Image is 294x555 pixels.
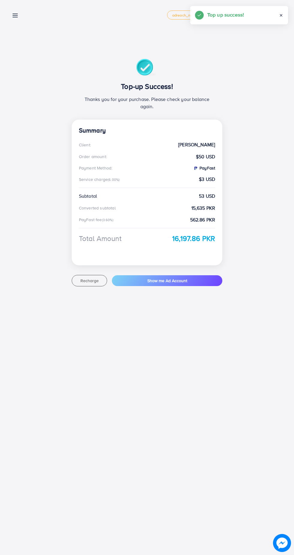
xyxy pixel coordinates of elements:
strong: 562.86 PKR [190,216,215,223]
img: success [136,59,157,77]
small: (3.60%) [102,218,113,222]
div: Service charge [79,176,122,182]
strong: 16,197.86 PKR [172,233,215,244]
strong: 53 USD [199,193,215,200]
strong: $3 USD [199,176,215,183]
span: adreach_new_package [172,13,212,17]
img: image [275,536,289,550]
a: adreach_new_package [167,11,217,20]
strong: 15,635 PKR [191,205,215,212]
h5: Top up success! [207,11,244,19]
div: Client: [79,142,91,148]
button: Show me Ad Account [112,275,222,286]
button: Recharge [72,275,107,286]
strong: $50 USD [196,153,215,160]
div: Payment Method: [79,165,112,171]
img: PayFast [193,166,198,171]
small: (6.00%): [108,177,120,182]
div: Converted subtotal [79,205,116,211]
p: Thanks you for your purchase. Please check your balance again. [79,96,215,110]
strong: [PERSON_NAME] [178,141,215,148]
span: Recharge [80,278,99,284]
div: Order amount: [79,154,107,160]
h4: Summary [79,127,215,134]
h3: Top-up Success! [79,82,215,91]
span: Show me Ad Account [147,278,187,284]
strong: PayFast [193,165,215,171]
div: Subtotal [79,193,97,200]
div: PayFast fee [79,217,115,223]
div: Total Amount [79,233,121,244]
